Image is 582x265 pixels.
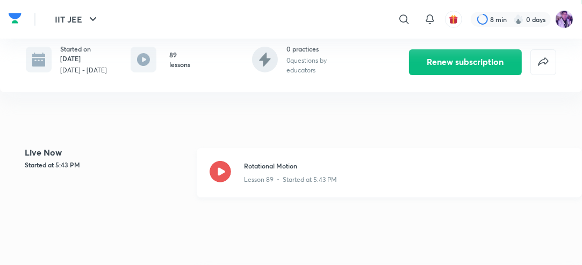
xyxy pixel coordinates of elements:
h5: Started at 5:43 PM [25,160,189,170]
button: Renew subscription [409,49,522,75]
img: Company Logo [9,10,21,26]
p: [DATE] - [DATE] [60,65,109,75]
p: 0 questions by educators [286,56,353,75]
button: IIT JEE [48,9,106,30]
button: avatar [445,11,462,28]
img: avatar [449,14,458,24]
img: preeti Tripathi [555,10,573,28]
p: Lesson 89 • Started at 5:43 PM [244,175,337,185]
h6: 89 lessons [169,50,196,69]
a: Rotational MotionLesson 89 • Started at 5:43 PM [197,148,582,210]
h6: Started on [DATE] [60,44,109,63]
button: false [530,49,556,75]
h6: 0 practices [286,44,353,54]
a: Company Logo [9,10,21,29]
h4: Live Now [25,148,189,157]
img: streak [513,14,524,25]
h3: Rotational Motion [244,161,569,171]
